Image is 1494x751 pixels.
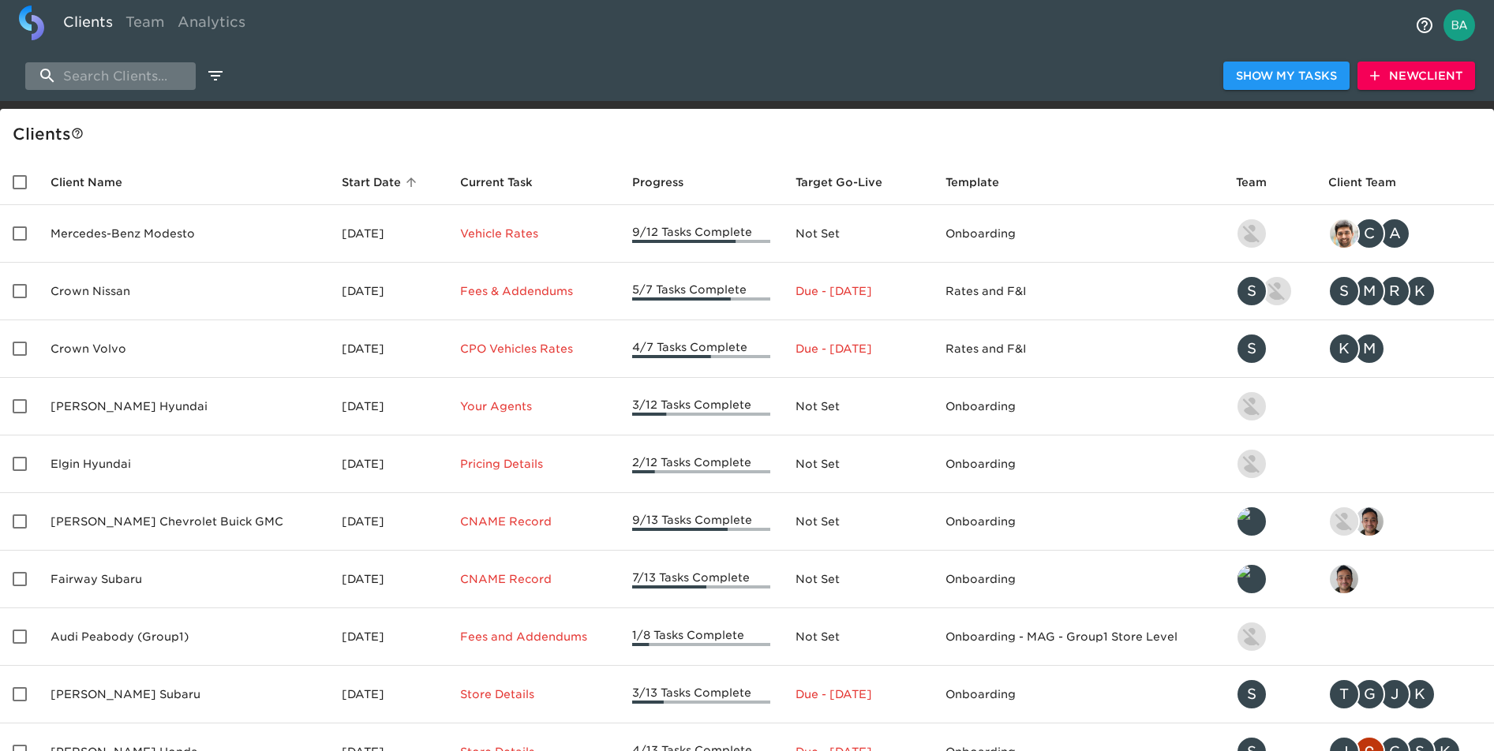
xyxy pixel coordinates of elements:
[933,320,1223,378] td: Rates and F&I
[1404,678,1436,710] div: K
[1328,678,1481,710] div: tj.joyce@schomp.com, george.lawton@schomp.com, james.kurtenbach@schomp.com, kevin.mand@schomp.com
[460,571,607,587] p: CNAME Record
[796,341,920,357] p: Due - [DATE]
[1354,218,1385,249] div: C
[620,551,784,608] td: 7/13 Tasks Complete
[38,666,329,723] td: [PERSON_NAME] Subaru
[1238,565,1266,593] img: leland@roadster.com
[1354,275,1385,307] div: M
[1443,9,1475,41] img: Profile
[119,6,171,44] a: Team
[329,435,447,493] td: [DATE]
[1328,333,1481,364] div: kwilson@crowncars.com, mcooley@crowncars.com
[1236,678,1303,710] div: savannah@roadster.com
[38,263,329,320] td: Crown Nissan
[51,173,143,192] span: Client Name
[933,435,1223,493] td: Onboarding
[329,263,447,320] td: [DATE]
[1236,390,1303,422] div: kevin.lo@roadster.com
[460,629,607,645] p: Fees and Addendums
[1330,507,1358,536] img: nikko.foster@roadster.com
[329,608,447,666] td: [DATE]
[329,493,447,551] td: [DATE]
[1236,621,1303,652] div: nikko.foster@roadster.com
[1236,173,1287,192] span: Team
[1238,392,1266,420] img: kevin.lo@roadster.com
[1328,333,1360,364] div: K
[796,686,920,702] p: Due - [DATE]
[1379,275,1410,307] div: R
[1238,219,1266,248] img: kevin.lo@roadster.com
[1328,275,1360,307] div: S
[38,205,329,263] td: Mercedes-Benz Modesto
[1238,507,1266,536] img: leland@roadster.com
[460,341,607,357] p: CPO Vehicles Rates
[38,493,329,551] td: [PERSON_NAME] Chevrolet Buick GMC
[796,173,882,192] span: Calculated based on the start date and the duration of all Tasks contained in this Hub.
[1236,333,1303,364] div: savannah@roadster.com
[460,686,607,702] p: Store Details
[620,435,784,493] td: 2/12 Tasks Complete
[1379,678,1410,710] div: J
[1357,62,1475,91] button: NewClient
[460,283,607,299] p: Fees & Addendums
[933,205,1223,263] td: Onboarding
[783,378,933,435] td: Not Set
[933,608,1223,666] td: Onboarding - MAG - Group1 Store Level
[1330,565,1358,593] img: sai@simplemnt.com
[933,493,1223,551] td: Onboarding
[460,456,607,472] p: Pricing Details
[1379,218,1410,249] div: A
[1236,218,1303,249] div: kevin.lo@roadster.com
[783,205,933,263] td: Not Set
[460,514,607,529] p: CNAME Record
[783,551,933,608] td: Not Set
[1236,678,1267,710] div: S
[1236,333,1267,364] div: S
[796,173,903,192] span: Target Go-Live
[933,263,1223,320] td: Rates and F&I
[620,608,784,666] td: 1/8 Tasks Complete
[1236,66,1337,86] span: Show My Tasks
[57,6,119,44] a: Clients
[1370,66,1462,86] span: New Client
[620,263,784,320] td: 5/7 Tasks Complete
[19,6,44,40] img: logo
[1236,448,1303,480] div: kevin.lo@roadster.com
[460,398,607,414] p: Your Agents
[620,378,784,435] td: 3/12 Tasks Complete
[1263,277,1291,305] img: austin@roadster.com
[1328,275,1481,307] div: sparent@crowncars.com, mcooley@crowncars.com, rrobins@crowncars.com, kwilson@crowncars.com
[1406,6,1443,44] button: notifications
[933,666,1223,723] td: Onboarding
[1328,218,1481,249] div: sandeep@simplemnt.com, clayton.mandel@roadster.com, angelique.nurse@roadster.com
[1238,622,1266,651] img: nikko.foster@roadster.com
[329,320,447,378] td: [DATE]
[13,121,1488,147] div: Client s
[38,608,329,666] td: Audi Peabody (Group1)
[38,435,329,493] td: Elgin Hyundai
[1355,507,1384,536] img: sai@simplemnt.com
[171,6,252,44] a: Analytics
[620,205,784,263] td: 9/12 Tasks Complete
[71,127,84,140] svg: This is a list of all of your clients and clients shared with you
[25,62,196,90] input: search
[38,378,329,435] td: [PERSON_NAME] Hyundai
[460,226,607,241] p: Vehicle Rates
[783,493,933,551] td: Not Set
[202,62,229,89] button: edit
[620,666,784,723] td: 3/13 Tasks Complete
[38,551,329,608] td: Fairway Subaru
[632,173,704,192] span: Progress
[1223,62,1350,91] button: Show My Tasks
[783,608,933,666] td: Not Set
[1328,563,1481,595] div: sai@simplemnt.com
[1236,275,1267,307] div: S
[329,378,447,435] td: [DATE]
[38,320,329,378] td: Crown Volvo
[1236,506,1303,537] div: leland@roadster.com
[329,666,447,723] td: [DATE]
[933,551,1223,608] td: Onboarding
[1354,678,1385,710] div: G
[1236,563,1303,595] div: leland@roadster.com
